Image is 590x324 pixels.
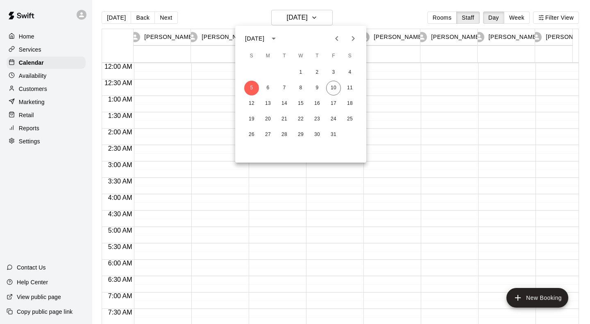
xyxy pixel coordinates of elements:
button: 31 [326,127,341,142]
button: 29 [293,127,308,142]
button: 6 [261,81,275,95]
button: 8 [293,81,308,95]
span: Tuesday [277,48,292,64]
button: 9 [310,81,324,95]
button: 21 [277,112,292,127]
button: 22 [293,112,308,127]
button: 28 [277,127,292,142]
div: [DATE] [245,34,264,43]
button: 12 [244,96,259,111]
button: 27 [261,127,275,142]
button: 1 [293,65,308,80]
button: 7 [277,81,292,95]
button: 30 [310,127,324,142]
button: 14 [277,96,292,111]
button: 17 [326,96,341,111]
span: Monday [261,48,275,64]
button: 15 [293,96,308,111]
button: 18 [343,96,357,111]
button: 26 [244,127,259,142]
span: Sunday [244,48,259,64]
button: 19 [244,112,259,127]
span: Thursday [310,48,324,64]
button: 24 [326,112,341,127]
button: 25 [343,112,357,127]
button: 11 [343,81,357,95]
button: 16 [310,96,324,111]
button: calendar view is open, switch to year view [267,32,281,45]
span: Saturday [343,48,357,64]
button: 4 [343,65,357,80]
span: Friday [326,48,341,64]
button: 3 [326,65,341,80]
span: Wednesday [293,48,308,64]
button: Previous month [329,30,345,47]
button: 20 [261,112,275,127]
button: Next month [345,30,361,47]
button: 5 [244,81,259,95]
button: 2 [310,65,324,80]
button: 13 [261,96,275,111]
button: 23 [310,112,324,127]
button: 10 [326,81,341,95]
